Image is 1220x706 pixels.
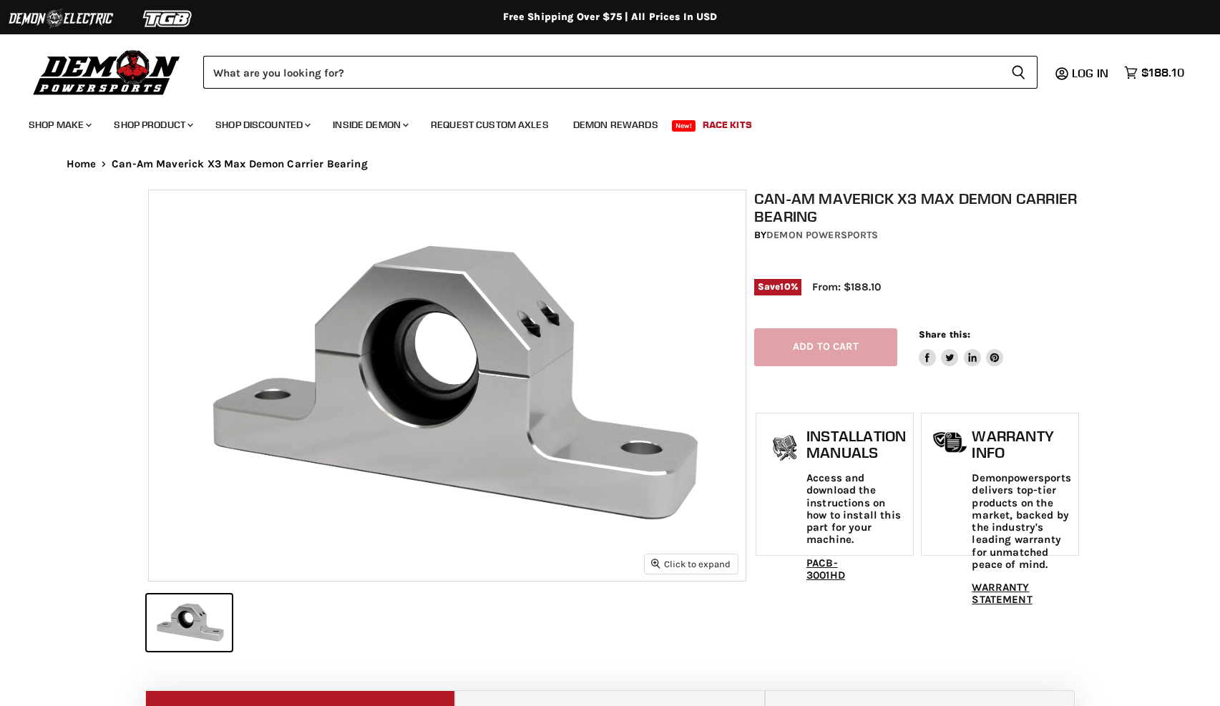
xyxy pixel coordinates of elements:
form: Product [203,56,1038,89]
nav: Breadcrumbs [38,158,1183,170]
img: IMAGE [149,190,746,581]
a: Shop Product [103,110,202,139]
a: Race Kits [692,110,763,139]
input: Search [203,56,1000,89]
p: Demonpowersports delivers top-tier products on the market, backed by the industry's leading warra... [972,472,1070,571]
img: TGB Logo 2 [114,5,222,32]
div: Free Shipping Over $75 | All Prices In USD [38,11,1183,24]
button: IMAGE thumbnail [147,594,232,651]
a: Home [67,158,97,170]
span: Share this: [919,329,970,340]
span: Log in [1072,66,1108,80]
aside: Share this: [919,328,1004,366]
a: Shop Make [18,110,100,139]
img: Demon Electric Logo 2 [7,5,114,32]
h1: Installation Manuals [806,428,906,461]
a: Demon Rewards [562,110,669,139]
a: $188.10 [1117,62,1191,83]
div: by [754,227,1080,243]
ul: Main menu [18,104,1181,139]
span: New! [672,120,696,132]
button: Click to expand [645,554,738,574]
img: install_manual-icon.png [767,431,803,467]
a: Shop Discounted [205,110,319,139]
a: WARRANTY STATEMENT [972,581,1032,606]
a: Log in [1065,67,1117,79]
p: Access and download the instructions on how to install this part for your machine. [806,472,906,546]
img: Demon Powersports [29,46,185,97]
a: Inside Demon [322,110,417,139]
span: Click to expand [651,559,731,569]
img: warranty-icon.png [932,431,968,453]
span: Can-Am Maverick X3 Max Demon Carrier Bearing [112,158,368,170]
a: Request Custom Axles [420,110,560,139]
h1: Warranty Info [972,428,1070,461]
span: 10 [780,281,790,292]
a: Demon Powersports [766,229,878,241]
h1: Can-Am Maverick X3 Max Demon Carrier Bearing [754,190,1080,225]
a: PACB-3001HD [806,557,845,582]
button: Search [1000,56,1038,89]
span: $188.10 [1141,66,1184,79]
span: From: $188.10 [812,280,881,293]
span: Save % [754,279,801,295]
